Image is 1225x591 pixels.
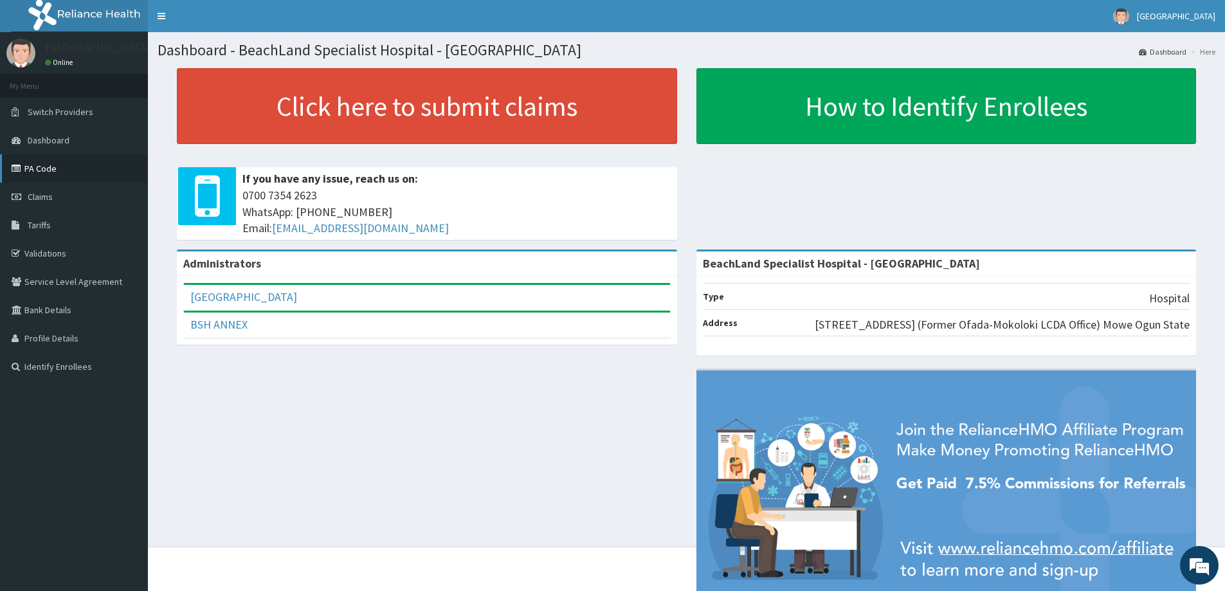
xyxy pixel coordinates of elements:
[1113,8,1129,24] img: User Image
[703,291,724,302] b: Type
[6,39,35,68] img: User Image
[190,289,297,304] a: [GEOGRAPHIC_DATA]
[242,171,418,186] b: If you have any issue, reach us on:
[45,58,76,67] a: Online
[190,317,248,332] a: BSH ANNEX
[28,134,69,146] span: Dashboard
[45,42,151,53] p: [GEOGRAPHIC_DATA]
[1137,10,1215,22] span: [GEOGRAPHIC_DATA]
[158,42,1215,59] h1: Dashboard - BeachLand Specialist Hospital - [GEOGRAPHIC_DATA]
[28,106,93,118] span: Switch Providers
[1149,290,1190,307] p: Hospital
[242,187,671,237] span: 0700 7354 2623 WhatsApp: [PHONE_NUMBER] Email:
[815,316,1190,333] p: [STREET_ADDRESS] (Former Ofada-Mokoloki LCDA Office) Mowe Ogun State
[272,221,449,235] a: [EMAIL_ADDRESS][DOMAIN_NAME]
[28,191,53,203] span: Claims
[177,68,677,144] a: Click here to submit claims
[696,68,1197,144] a: How to Identify Enrollees
[28,219,51,231] span: Tariffs
[1139,46,1186,57] a: Dashboard
[1188,46,1215,57] li: Here
[183,256,261,271] b: Administrators
[703,256,980,271] strong: BeachLand Specialist Hospital - [GEOGRAPHIC_DATA]
[703,317,738,329] b: Address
